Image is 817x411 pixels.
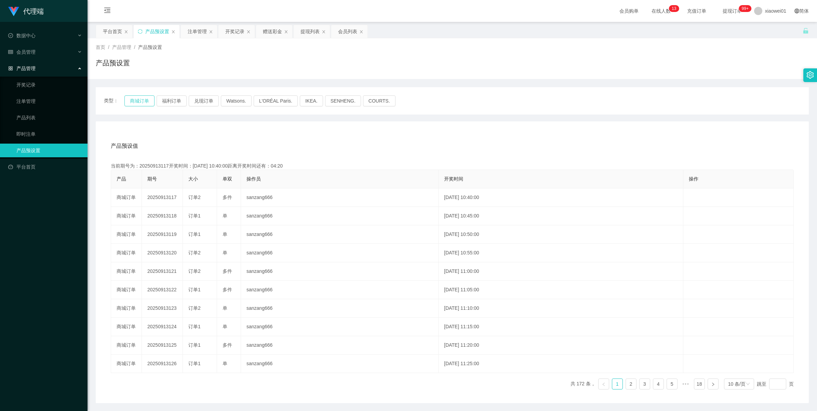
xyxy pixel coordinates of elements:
[439,336,683,355] td: [DATE] 11:20:00
[439,299,683,318] td: [DATE] 11:10:00
[16,127,82,141] a: 即时注单
[223,195,232,200] span: 多件
[667,379,678,389] li: 5
[8,49,36,55] span: 会员管理
[142,318,183,336] td: 20250913124
[439,281,683,299] td: [DATE] 11:05:00
[728,379,746,389] div: 10 条/页
[111,336,142,355] td: 商城订单
[439,188,683,207] td: [DATE] 10:40:00
[188,195,201,200] span: 订单2
[689,176,698,182] span: 操作
[142,281,183,299] td: 20250913122
[338,25,357,38] div: 会员列表
[439,225,683,244] td: [DATE] 10:50:00
[241,355,439,373] td: sanzang666
[8,66,36,71] span: 产品管理
[188,342,201,348] span: 订单1
[188,268,201,274] span: 订单2
[23,0,44,22] h1: 代理端
[223,342,232,348] span: 多件
[145,25,169,38] div: 产品预设置
[188,250,201,255] span: 订单2
[684,9,710,13] span: 充值订单
[142,299,183,318] td: 20250913123
[96,58,130,68] h1: 产品预设置
[108,44,109,50] span: /
[708,379,719,389] li: 下一页
[444,176,463,182] span: 开奖时间
[16,111,82,124] a: 产品列表
[111,281,142,299] td: 商城订单
[241,281,439,299] td: sanzang666
[111,262,142,281] td: 商城订单
[602,382,606,386] i: 图标: left
[571,379,595,389] li: 共 172 条，
[8,160,82,174] a: 图标: dashboard平台首页
[134,44,135,50] span: /
[111,225,142,244] td: 商城订单
[223,361,227,366] span: 单
[209,30,213,34] i: 图标: close
[241,299,439,318] td: sanzang666
[188,361,201,366] span: 订单1
[241,244,439,262] td: sanzang666
[111,142,138,150] span: 产品预设值
[124,95,155,106] button: 商城订单
[626,379,637,389] li: 2
[223,287,232,292] span: 多件
[325,95,361,106] button: SENHENG.
[254,95,298,106] button: L'ORÉAL Paris.
[104,95,124,106] span: 类型：
[284,30,288,34] i: 图标: close
[171,30,175,34] i: 图标: close
[626,379,636,389] a: 2
[142,355,183,373] td: 20250913126
[223,231,227,237] span: 单
[96,44,105,50] span: 首页
[694,379,705,389] li: 18
[112,44,131,50] span: 产品管理
[300,95,323,106] button: IKEA.
[225,25,244,38] div: 开奖记录
[138,44,162,50] span: 产品预设置
[739,5,751,12] sup: 1183
[653,379,664,389] a: 4
[111,207,142,225] td: 商城订单
[667,379,677,389] a: 5
[142,262,183,281] td: 20250913121
[223,324,227,329] span: 单
[223,213,227,218] span: 单
[96,0,119,22] i: 图标: menu-fold
[16,144,82,157] a: 产品预设置
[439,207,683,225] td: [DATE] 10:45:00
[16,94,82,108] a: 注单管理
[241,336,439,355] td: sanzang666
[803,28,809,34] i: 图标: unlock
[103,25,122,38] div: 平台首页
[680,379,691,389] span: •••
[241,318,439,336] td: sanzang666
[241,188,439,207] td: sanzang666
[363,95,396,106] button: COURTS.
[188,213,201,218] span: 订单1
[241,225,439,244] td: sanzang666
[157,95,187,106] button: 福利订单
[221,95,252,106] button: Watsons.
[241,207,439,225] td: sanzang666
[223,176,232,182] span: 单双
[246,30,251,34] i: 图标: close
[439,262,683,281] td: [DATE] 11:00:00
[188,176,198,182] span: 大小
[8,8,44,14] a: 代理端
[111,355,142,373] td: 商城订单
[359,30,363,34] i: 图标: close
[439,244,683,262] td: [DATE] 10:55:00
[188,231,201,237] span: 订单1
[241,262,439,281] td: sanzang666
[8,33,13,38] i: 图标: check-circle-o
[223,305,227,311] span: 单
[124,30,128,34] i: 图标: close
[188,287,201,292] span: 订单1
[612,379,623,389] li: 1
